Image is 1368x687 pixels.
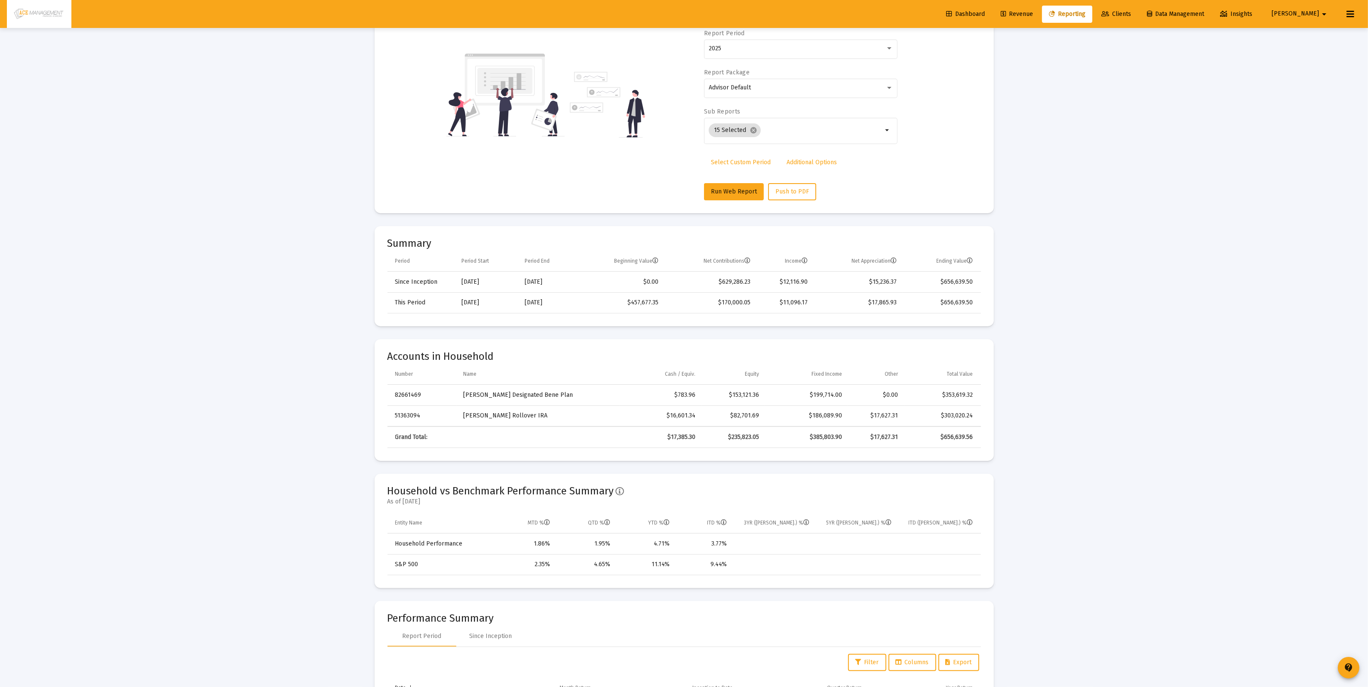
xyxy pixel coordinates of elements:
div: Ending Value [937,258,973,264]
mat-card-title: Accounts in Household [387,352,981,361]
button: Run Web Report [704,183,764,200]
mat-card-title: Summary [387,239,981,248]
div: ITD % [707,519,727,526]
span: Advisor Default [709,84,751,91]
div: Beginning Value [614,258,658,264]
span: Clients [1101,10,1131,18]
mat-icon: arrow_drop_down [1319,6,1329,23]
div: Total Value [947,371,973,377]
div: Period End [525,258,550,264]
div: Other [885,371,898,377]
a: Insights [1213,6,1259,23]
div: Entity Name [395,519,423,526]
div: Period [395,258,410,264]
td: Column Name [457,364,619,385]
div: Net Contributions [704,258,750,264]
td: [PERSON_NAME] Designated Bene Plan [457,385,619,405]
button: [PERSON_NAME] [1261,5,1340,22]
td: Column Net Appreciation [814,251,903,272]
mat-chip: 15 Selected [709,123,761,137]
span: Columns [896,659,929,666]
div: [DATE] [525,298,572,307]
td: Household Performance [387,534,495,554]
div: $16,601.34 [625,411,695,420]
div: Number [395,371,413,377]
div: $153,121.36 [707,391,759,399]
div: Fixed Income [812,371,842,377]
td: 51363094 [387,405,458,426]
span: Select Custom Period [711,159,771,166]
td: Column YTD % [616,513,676,534]
div: Period Start [461,258,489,264]
td: Column Ending Value [903,251,981,272]
div: MTD % [528,519,550,526]
div: $783.96 [625,391,695,399]
a: Dashboard [939,6,992,23]
a: Revenue [994,6,1040,23]
td: $629,286.23 [664,272,756,292]
div: Cash / Equiv. [665,371,695,377]
div: 9.44% [682,560,727,569]
span: Household vs Benchmark Performance Summary [387,485,614,497]
td: Column Total Value [904,364,981,385]
div: $353,619.32 [910,391,973,399]
div: Data grid [387,513,981,575]
td: Column Period Start [455,251,519,272]
mat-card-title: Performance Summary [387,614,981,623]
div: $17,385.30 [625,433,695,442]
td: Column Fixed Income [765,364,848,385]
div: Income [785,258,808,264]
td: $12,116.90 [756,272,814,292]
div: $385,803.90 [771,433,842,442]
td: $15,236.37 [814,272,903,292]
td: Column 5YR (Ann.) % [815,513,898,534]
div: 4.71% [622,540,670,548]
div: $656,639.56 [910,433,973,442]
td: Column Period [387,251,455,272]
mat-icon: arrow_drop_down [883,125,893,135]
div: 1.86% [501,540,550,548]
td: Column MTD % [495,513,556,534]
a: Clients [1094,6,1138,23]
span: Export [946,659,972,666]
td: Column Cash / Equiv. [619,364,701,385]
span: Additional Options [787,159,837,166]
div: 4.65% [562,560,610,569]
div: $186,089.90 [771,411,842,420]
div: 5YR ([PERSON_NAME].) % [826,519,892,526]
span: Revenue [1001,10,1033,18]
td: This Period [387,292,455,313]
td: $170,000.05 [664,292,756,313]
td: Column Net Contributions [664,251,756,272]
span: Reporting [1049,10,1085,18]
div: Since Inception [469,632,512,641]
div: $17,627.31 [854,411,898,420]
td: $656,639.50 [903,272,981,292]
div: [DATE] [461,278,513,286]
label: Report Package [704,69,750,76]
a: Reporting [1042,6,1092,23]
div: Net Appreciation [852,258,897,264]
div: Data grid [387,364,981,448]
button: Push to PDF [768,183,816,200]
td: 82661469 [387,385,458,405]
td: Column Period End [519,251,578,272]
div: Name [463,371,476,377]
div: Equity [745,371,759,377]
td: Column QTD % [556,513,616,534]
div: $199,714.00 [771,391,842,399]
span: Filter [855,659,879,666]
td: $457,677.35 [578,292,664,313]
div: [DATE] [461,298,513,307]
div: 3.77% [682,540,727,548]
td: [PERSON_NAME] Rollover IRA [457,405,619,426]
td: $11,096.17 [756,292,814,313]
div: $17,627.31 [854,433,898,442]
td: Column Equity [701,364,765,385]
td: $17,865.93 [814,292,903,313]
span: 2025 [709,45,721,52]
td: Column Entity Name [387,513,495,534]
div: $303,020.24 [910,411,973,420]
td: S&P 500 [387,554,495,575]
td: Column Income [756,251,814,272]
